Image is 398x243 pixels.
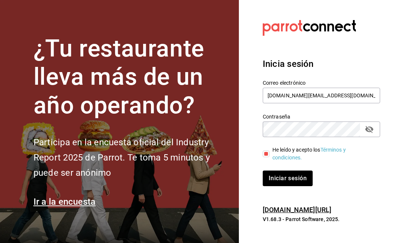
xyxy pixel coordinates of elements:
[363,123,376,136] button: passwordField
[34,197,96,207] a: Ir a la encuesta
[272,147,346,161] a: Términos y condiciones.
[272,146,374,162] div: He leído y acepto los
[263,206,331,214] a: [DOMAIN_NAME][URL]
[263,57,380,71] h3: Inicia sesión
[263,80,380,85] label: Correo electrónico
[34,35,230,120] h1: ¿Tu restaurante lleva más de un año operando?
[263,88,380,103] input: Ingresa tu correo electrónico
[263,114,380,119] label: Contraseña
[34,135,230,180] h2: Participa en la encuesta oficial del Industry Report 2025 de Parrot. Te toma 5 minutos y puede se...
[263,216,380,223] p: V1.68.3 - Parrot Software, 2025.
[263,171,313,186] button: Iniciar sesión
